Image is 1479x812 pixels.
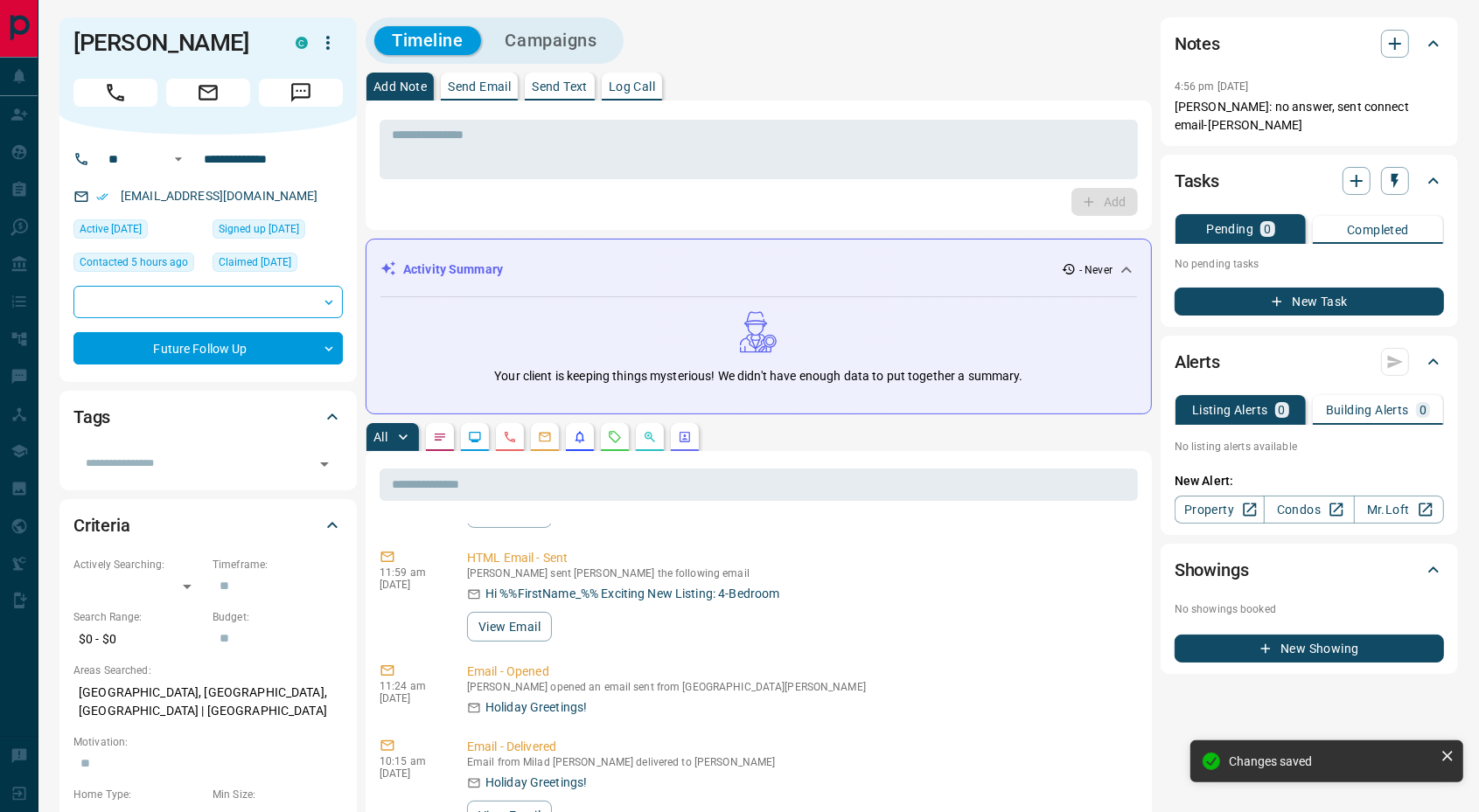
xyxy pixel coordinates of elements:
[374,26,481,55] button: Timeline
[485,585,779,603] p: Hi %%FirstName_%% Exciting New Listing: 4-Bedroom
[373,431,387,443] p: All
[73,734,343,750] p: Motivation:
[468,430,482,444] svg: Lead Browsing Activity
[467,756,1131,768] p: Email from Milad [PERSON_NAME] delivered to [PERSON_NAME]
[643,430,657,444] svg: Opportunities
[1175,341,1444,383] div: Alerts
[1175,348,1220,376] h2: Alerts
[1175,601,1444,617] p: No showings booked
[73,219,204,244] div: Mon Apr 15 2024
[1264,223,1271,235] p: 0
[1079,262,1113,278] p: - Never
[96,191,108,203] svg: Email Verified
[609,80,655,93] p: Log Call
[73,511,130,539] h2: Criteria
[488,26,615,55] button: Campaigns
[213,253,343,277] div: Mon Apr 15 2024
[467,549,1131,567] p: HTML Email - Sent
[1175,167,1219,195] h2: Tasks
[1175,98,1444,135] p: [PERSON_NAME]: no answer, sent connect email-[PERSON_NAME]
[213,787,343,802] p: Min Size:
[1175,251,1444,277] p: No pending tasks
[213,557,343,573] p: Timeframe:
[380,680,441,692] p: 11:24 am
[503,430,517,444] svg: Calls
[467,567,1131,580] p: [PERSON_NAME] sent [PERSON_NAME] the following email
[467,681,1131,693] p: [PERSON_NAME] opened an email sent from [GEOGRAPHIC_DATA][PERSON_NAME]
[1175,439,1444,455] p: No listing alerts available
[73,79,157,107] span: Call
[219,220,299,238] span: Signed up [DATE]
[1175,496,1265,524] a: Property
[73,403,110,431] h2: Tags
[73,396,343,438] div: Tags
[380,692,441,704] p: [DATE]
[1175,288,1444,316] button: New Task
[73,557,204,573] p: Actively Searching:
[678,430,692,444] svg: Agent Actions
[532,80,588,93] p: Send Text
[1229,754,1434,768] div: Changes saved
[1264,496,1354,524] a: Condos
[213,219,343,244] div: Mon Apr 15 2024
[259,79,343,107] span: Message
[166,79,250,107] span: Email
[494,367,1022,385] p: Your client is keeping things mysterious! We didn't have enough data to put together a summary.
[485,698,587,717] p: Holiday Greetings!
[380,755,441,767] p: 10:15 am
[608,430,622,444] svg: Requests
[73,609,204,625] p: Search Range:
[380,566,441,579] p: 11:59 am
[573,430,587,444] svg: Listing Alerts
[373,80,427,93] p: Add Note
[73,678,343,725] p: [GEOGRAPHIC_DATA], [GEOGRAPHIC_DATA], [GEOGRAPHIC_DATA] | [GEOGRAPHIC_DATA]
[73,29,269,57] h1: [PERSON_NAME]
[80,220,142,238] span: Active [DATE]
[1175,80,1249,93] p: 4:56 pm [DATE]
[380,767,441,780] p: [DATE]
[1175,23,1444,65] div: Notes
[403,260,503,279] p: Activity Summary
[73,625,204,654] p: $0 - $0
[73,504,343,546] div: Criteria
[73,787,204,802] p: Home Type:
[1279,404,1286,416] p: 0
[467,663,1131,681] p: Email - Opened
[1420,404,1427,416] p: 0
[467,738,1131,756] p: Email - Delivered
[433,430,447,444] svg: Notes
[1175,556,1249,584] h2: Showings
[1347,224,1409,236] p: Completed
[213,609,343,625] p: Budget:
[467,612,552,642] button: View Email
[1175,30,1220,58] h2: Notes
[1175,635,1444,663] button: New Showing
[485,774,587,792] p: Holiday Greetings!
[1175,160,1444,202] div: Tasks
[80,253,188,271] span: Contacted 5 hours ago
[1206,223,1253,235] p: Pending
[1354,496,1444,524] a: Mr.Loft
[73,663,343,678] p: Areas Searched:
[312,452,337,476] button: Open
[380,579,441,591] p: [DATE]
[1326,404,1409,416] p: Building Alerts
[448,80,511,93] p: Send Email
[73,253,204,277] div: Tue Oct 14 2025
[1175,472,1444,490] p: New Alert:
[296,37,308,49] div: condos.ca
[219,253,291,271] span: Claimed [DATE]
[1175,549,1444,591] div: Showings
[1192,404,1268,416] p: Listing Alerts
[73,332,343,364] div: Future Follow Up
[121,189,318,203] a: [EMAIL_ADDRESS][DOMAIN_NAME]
[538,430,552,444] svg: Emails
[380,253,1137,286] div: Activity Summary- Never
[168,149,189,170] button: Open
